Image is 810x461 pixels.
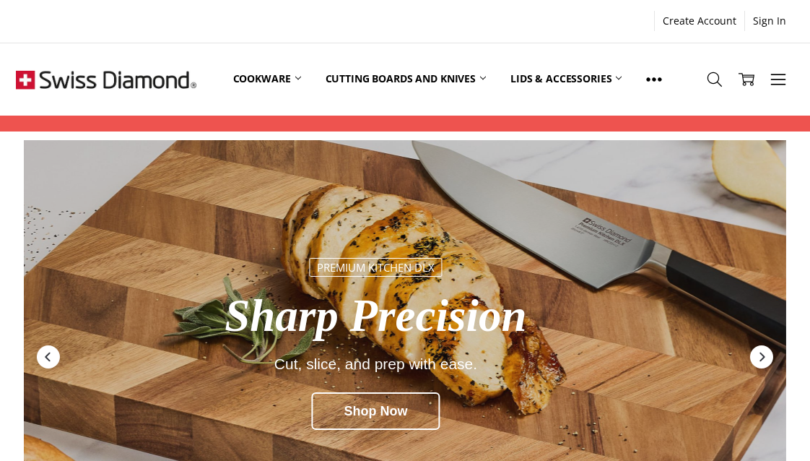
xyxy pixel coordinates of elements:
[310,259,442,277] div: Premium Kitchen DLX
[97,291,655,341] div: Sharp Precision
[16,43,196,116] img: Free Shipping On Every Order
[498,47,634,111] a: Lids & Accessories
[745,11,794,31] a: Sign In
[313,47,499,111] a: Cutting boards and knives
[655,11,744,31] a: Create Account
[634,47,674,112] a: Show All
[221,47,313,111] a: Cookware
[749,344,775,370] div: Next
[97,356,655,372] div: Cut, slice, and prep with ease.
[35,344,61,370] div: Previous
[312,392,440,430] div: Shop Now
